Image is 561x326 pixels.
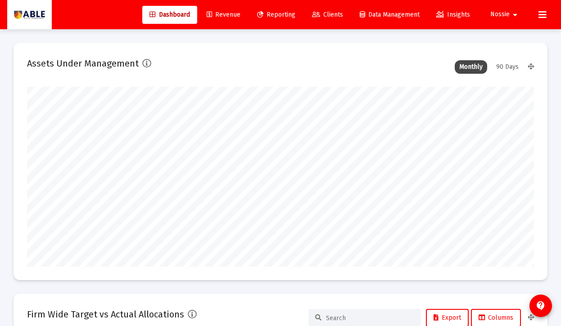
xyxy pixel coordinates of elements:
[479,314,513,322] span: Columns
[360,11,420,18] span: Data Management
[312,11,343,18] span: Clients
[429,6,477,24] a: Insights
[142,6,197,24] a: Dashboard
[436,11,470,18] span: Insights
[250,6,303,24] a: Reporting
[149,11,190,18] span: Dashboard
[27,56,139,71] h2: Assets Under Management
[326,314,414,322] input: Search
[305,6,350,24] a: Clients
[14,6,45,24] img: Dashboard
[257,11,295,18] span: Reporting
[434,314,461,322] span: Export
[510,6,520,24] mat-icon: arrow_drop_down
[535,300,546,311] mat-icon: contact_support
[27,307,184,322] h2: Firm Wide Target vs Actual Allocations
[490,11,510,18] span: Nossie
[455,60,487,74] div: Monthly
[480,5,531,23] button: Nossie
[353,6,427,24] a: Data Management
[492,60,523,74] div: 90 Days
[207,11,240,18] span: Revenue
[199,6,248,24] a: Revenue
